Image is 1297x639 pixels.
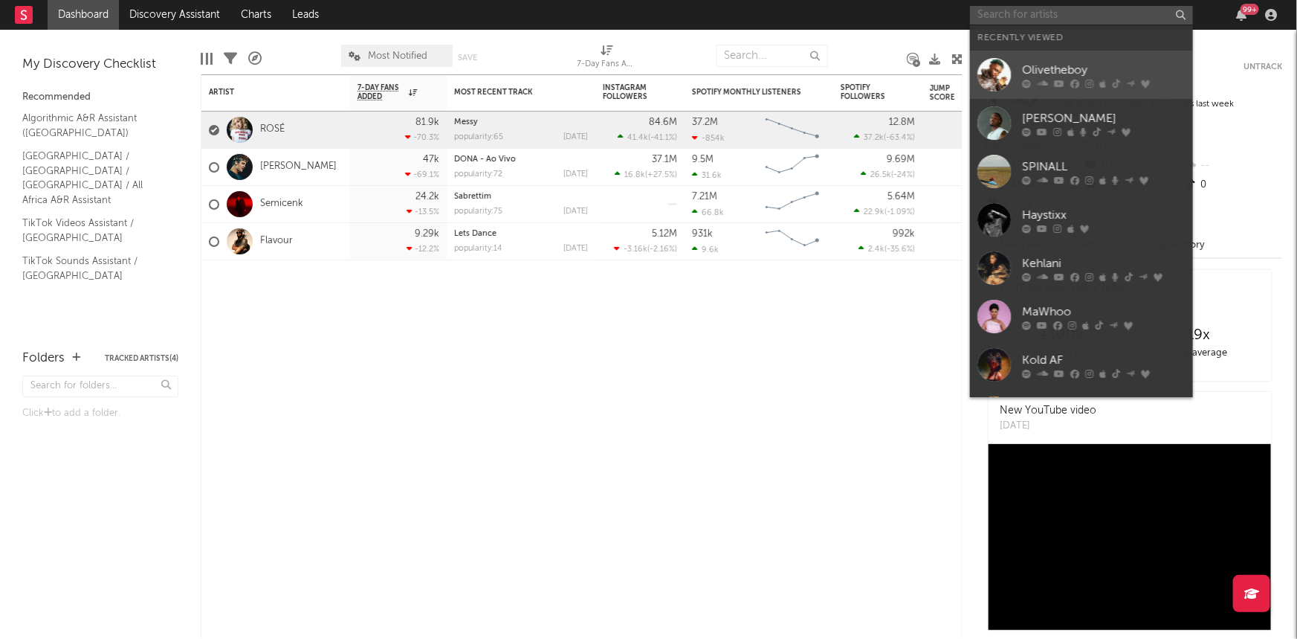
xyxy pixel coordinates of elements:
div: Click to add a folder. [22,405,178,423]
span: 22.9k [864,208,884,216]
a: Olivetheboy [970,51,1193,99]
div: Instagram Followers [603,83,655,101]
button: Untrack [1243,60,1282,74]
div: DONA - Ao Vivo [454,155,588,164]
div: Messy [454,118,588,126]
div: 47k [423,155,439,164]
div: Haystixx [1022,206,1186,224]
a: DONA - Ao Vivo [454,155,516,164]
a: Flavour [260,235,293,248]
button: Tracked Artists(4) [105,355,178,362]
span: 37.2k [864,134,884,142]
a: Kehlani [970,244,1193,292]
span: 41.4k [627,134,648,142]
span: 26.5k [870,171,891,179]
span: -3.16k [624,245,647,254]
div: [DATE] [563,133,588,141]
div: [DATE] [563,245,588,253]
div: popularity: 72 [454,170,502,179]
a: TikTok Sounds Assistant / [GEOGRAPHIC_DATA] [22,253,164,283]
svg: Chart title [759,112,826,149]
div: 72.6 [930,121,989,139]
span: 7-Day Fans Added [358,83,405,101]
div: -13.5 % [407,207,439,216]
span: +27.5 % [647,171,675,179]
div: 37.2M [692,118,718,127]
div: 37.1M [652,155,677,164]
div: 931k [692,229,713,239]
div: ( ) [861,170,915,179]
svg: Chart title [759,149,826,186]
div: Kold AF [1022,351,1186,369]
div: Sabrettim [454,193,588,201]
div: ( ) [614,244,677,254]
a: [GEOGRAPHIC_DATA] / [GEOGRAPHIC_DATA] / [GEOGRAPHIC_DATA] / All Africa A&R Assistant [22,148,164,208]
span: -63.4 % [886,134,913,142]
div: 54.5 [930,233,989,251]
div: 19 x [1130,327,1267,344]
a: TikTok Videos Assistant / [GEOGRAPHIC_DATA] [22,215,164,245]
div: Edit Columns [201,37,213,80]
div: Kehlani [1022,254,1186,272]
div: [DATE] [563,208,588,216]
div: 992k [893,229,915,239]
a: Lets Dance [454,230,497,238]
div: Lets Dance [454,230,588,238]
div: 7-Day Fans Added (7-Day Fans Added) [578,56,637,74]
div: -70.3 % [405,132,439,142]
svg: Chart title [759,223,826,260]
div: 81.9k [415,118,439,127]
a: [PERSON_NAME] [260,161,337,173]
span: -35.6 % [887,245,913,254]
div: [DATE] [563,170,588,179]
div: [DATE] [1000,419,1096,434]
div: MaWhoo [1022,303,1186,321]
span: -1.09 % [887,208,913,216]
div: popularity: 14 [454,245,502,253]
button: Save [458,54,477,62]
a: [PERSON_NAME] [970,99,1193,147]
div: [PERSON_NAME] [1022,109,1186,127]
div: Olivetheboy [1022,61,1186,79]
div: ( ) [858,244,915,254]
div: Artist [209,88,320,97]
div: Jump Score [930,84,967,102]
div: ( ) [618,132,677,142]
div: 68.9 [930,196,989,213]
div: Spotify Monthly Listeners [692,88,803,97]
span: Most Notified [368,51,427,61]
input: Search... [717,45,828,67]
div: A&R Pipeline [248,37,262,80]
span: -24 % [893,171,913,179]
div: Recommended [22,89,178,106]
input: Search for artists [970,6,1193,25]
div: -854k [692,133,725,143]
input: Search for folders... [22,376,178,397]
a: Semicenk [260,198,303,211]
a: ROSÉ [260,123,285,136]
div: Spotify Followers [841,83,893,101]
div: 31.6k [692,170,722,180]
a: Sabrettim [454,193,491,201]
span: -41.1 % [650,134,675,142]
div: ( ) [854,132,915,142]
div: 12.8M [889,118,915,127]
div: popularity: 75 [454,208,502,216]
div: 0 [1183,176,1282,195]
div: 71.7 [930,158,989,176]
div: My Discovery Checklist [22,56,178,74]
a: Joeboy [970,389,1193,437]
div: -69.1 % [405,170,439,179]
div: Most Recent Track [454,88,566,97]
div: 7-Day Fans Added (7-Day Fans Added) [578,37,637,80]
span: -2.16 % [650,245,675,254]
div: 84.6M [649,118,677,127]
div: 9.5M [692,155,714,164]
span: 16.8k [624,171,645,179]
div: 99 + [1241,4,1259,15]
div: 5.12M [652,229,677,239]
div: SPINALL [1022,158,1186,176]
a: Haystixx [970,196,1193,244]
a: Algorithmic A&R Assistant ([GEOGRAPHIC_DATA]) [22,110,164,141]
div: 9.69M [887,155,915,164]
